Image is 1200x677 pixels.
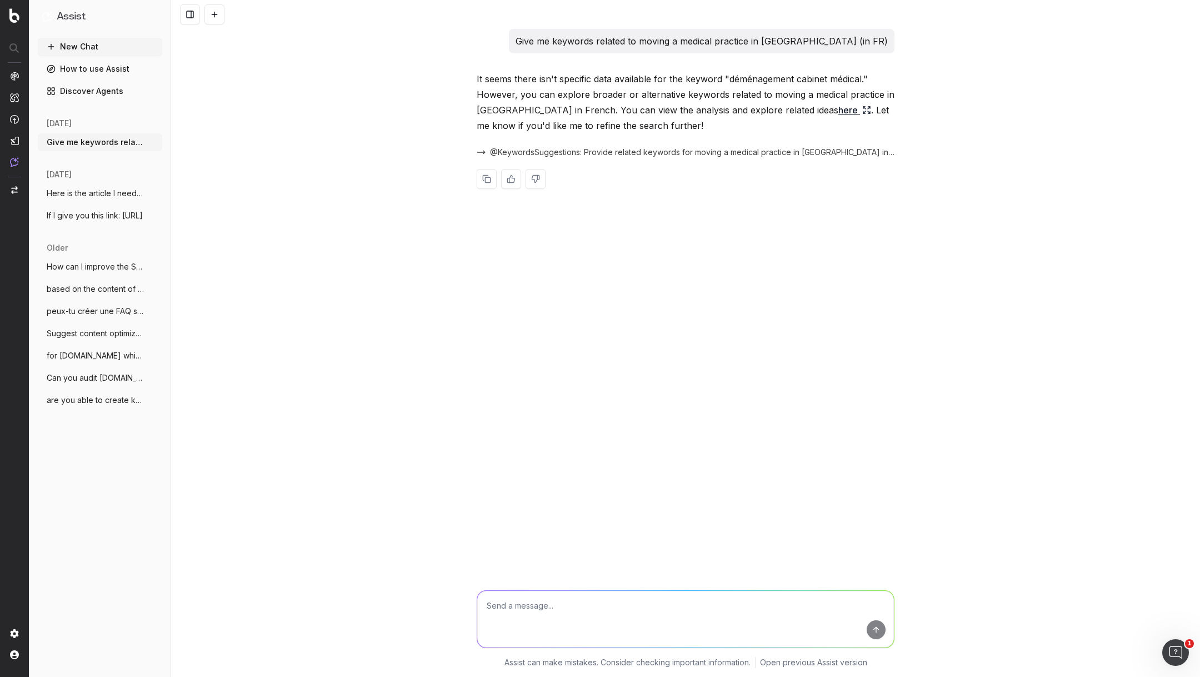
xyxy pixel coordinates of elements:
[47,169,72,180] span: [DATE]
[38,347,162,365] button: for [DOMAIN_NAME] which is our B2B
[47,118,72,129] span: [DATE]
[47,395,144,406] span: are you able to create keywords group fo
[47,261,144,272] span: How can I improve the SEO of this page?
[504,657,751,668] p: Assist can make mistakes. Consider checking important information.
[460,76,471,87] img: Botify assist logo
[38,280,162,298] button: based on the content of this page showca
[11,186,18,194] img: Switch project
[38,38,162,56] button: New Chat
[10,93,19,102] img: Intelligence
[838,102,871,118] a: here
[42,11,52,22] img: Assist
[47,242,68,253] span: older
[516,33,888,49] p: Give me keywords related to moving a medical practice in [GEOGRAPHIC_DATA] (in FR)
[47,372,144,384] span: Can you audit [DOMAIN_NAME] in terms of
[38,185,162,202] button: Here is the article I need you to optimi
[47,210,143,221] span: If I give you this link: [URL]
[477,71,894,133] p: It seems there isn't specific data available for the keyword "déménagement cabinet médical." Howe...
[10,115,19,124] img: Activation
[38,369,162,387] button: Can you audit [DOMAIN_NAME] in terms of
[760,657,867,668] a: Open previous Assist version
[38,207,162,225] button: If I give you this link: [URL]
[38,133,162,151] button: Give me keywords related to moving a med
[47,306,144,317] span: peux-tu créer une FAQ sur Gestion des re
[38,302,162,320] button: peux-tu créer une FAQ sur Gestion des re
[490,147,894,158] span: @KeywordsSuggestions: Provide related keywords for moving a medical practice in [GEOGRAPHIC_DATA]...
[47,188,144,199] span: Here is the article I need you to optimi
[38,391,162,409] button: are you able to create keywords group fo
[10,72,19,81] img: Analytics
[47,350,144,361] span: for [DOMAIN_NAME] which is our B2B
[9,8,19,23] img: Botify logo
[10,650,19,659] img: My account
[38,258,162,276] button: How can I improve the SEO of this page?
[477,147,894,158] button: @KeywordsSuggestions: Provide related keywords for moving a medical practice in [GEOGRAPHIC_DATA]...
[38,60,162,78] a: How to use Assist
[38,82,162,100] a: Discover Agents
[10,157,19,167] img: Assist
[10,629,19,638] img: Setting
[47,283,144,295] span: based on the content of this page showca
[57,9,86,24] h1: Assist
[1162,639,1189,666] iframe: Intercom live chat
[42,9,158,24] button: Assist
[10,136,19,145] img: Studio
[47,328,144,339] span: Suggest content optimization and keyword
[47,137,144,148] span: Give me keywords related to moving a med
[38,325,162,342] button: Suggest content optimization and keyword
[1185,639,1194,648] span: 1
